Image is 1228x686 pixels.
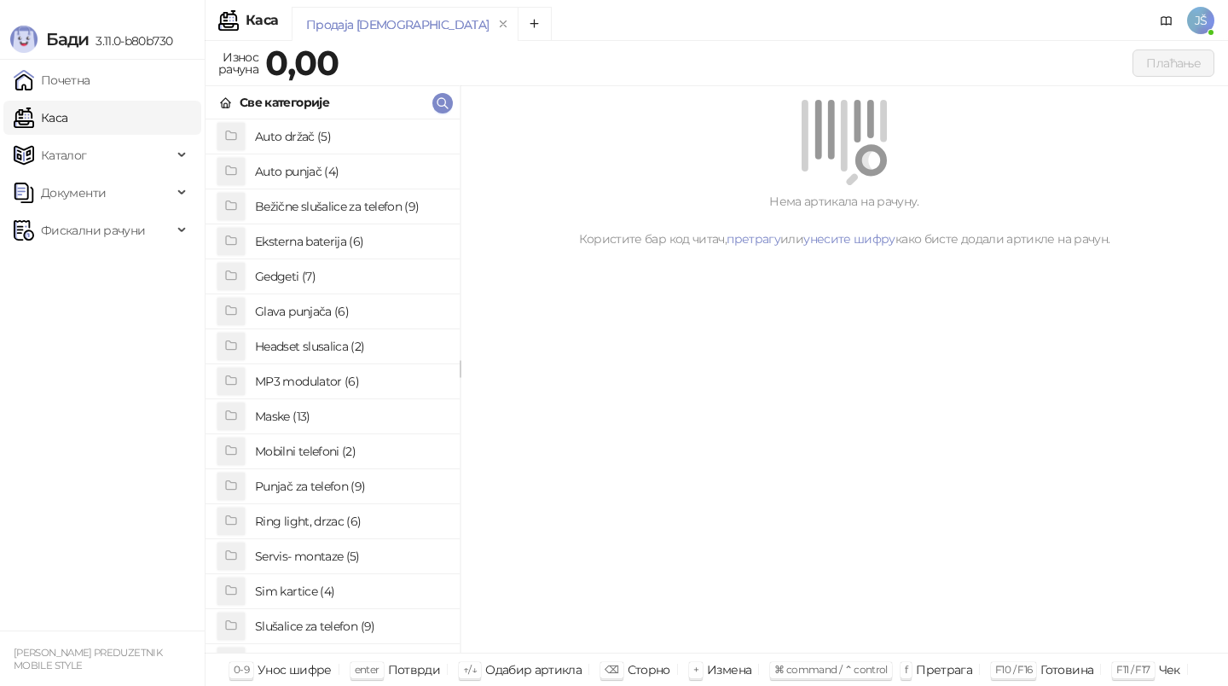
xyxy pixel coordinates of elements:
[388,659,441,681] div: Потврди
[1040,659,1093,681] div: Готовина
[240,93,329,112] div: Све категорије
[518,7,552,41] button: Add tab
[14,647,162,671] small: [PERSON_NAME] PREDUZETNIK MOBILE STYLE
[255,508,446,535] h4: Ring light, drzac (6)
[707,659,751,681] div: Измена
[905,663,907,676] span: f
[41,176,106,210] span: Документи
[255,368,446,395] h4: MP3 modulator (6)
[41,213,145,247] span: Фискални рачуни
[234,663,249,676] span: 0-9
[995,663,1032,676] span: F10 / F16
[89,33,172,49] span: 3.11.0-b80b730
[1159,659,1180,681] div: Чек
[255,158,446,185] h4: Auto punjač (4)
[215,46,262,80] div: Износ рачуна
[693,663,698,676] span: +
[246,14,278,27] div: Каса
[255,438,446,465] h4: Mobilni telefoni (2)
[485,659,582,681] div: Одабир артикла
[46,29,89,49] span: Бади
[605,663,618,676] span: ⌫
[628,659,670,681] div: Сторно
[1153,7,1180,34] a: Документација
[1187,7,1214,34] span: JŠ
[255,298,446,325] h4: Glava punjača (6)
[206,119,460,653] div: grid
[481,192,1208,248] div: Нема артикала на рачуну. Користите бар код читач, или како бисте додали артикле на рачун.
[255,263,446,290] h4: Gedgeti (7)
[463,663,477,676] span: ↑/↓
[255,578,446,605] h4: Sim kartice (4)
[255,648,446,675] h4: Staklo za telefon (7)
[492,17,514,32] button: remove
[255,333,446,360] h4: Headset slusalica (2)
[1132,49,1214,77] button: Плаћање
[255,613,446,640] h4: Slušalice za telefon (9)
[255,543,446,570] h4: Servis- montaze (5)
[916,659,972,681] div: Претрага
[803,231,895,247] a: унесите шифру
[255,473,446,500] h4: Punjač za telefon (9)
[265,42,339,84] strong: 0,00
[727,231,780,247] a: претрагу
[255,193,446,220] h4: Bežične slušalice za telefon (9)
[255,123,446,150] h4: Auto držač (5)
[14,63,90,97] a: Почетна
[14,101,67,135] a: Каса
[10,26,38,53] img: Logo
[255,228,446,255] h4: Eksterna baterija (6)
[258,659,332,681] div: Унос шифре
[355,663,379,676] span: enter
[774,663,888,676] span: ⌘ command / ⌃ control
[306,15,489,34] div: Продаја [DEMOGRAPHIC_DATA]
[255,403,446,430] h4: Maske (13)
[41,138,87,172] span: Каталог
[1116,663,1150,676] span: F11 / F17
